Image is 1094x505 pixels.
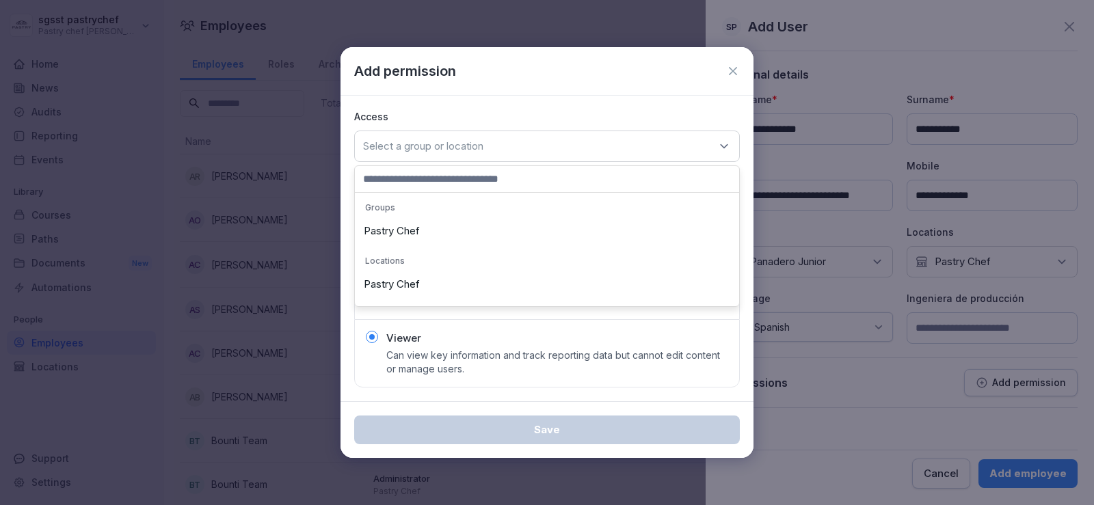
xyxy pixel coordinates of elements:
div: Save [365,422,729,437]
p: Access [354,109,740,124]
p: Add permission [354,61,456,81]
p: Viewer [386,331,421,346]
div: Pastry Chef [358,218,736,244]
p: Select a group or location [363,139,483,153]
button: Save [354,415,740,444]
p: Can view key information and track reporting data but cannot edit content or manage users. [386,349,728,376]
p: Locations [358,249,736,271]
div: Pastry Chef [358,271,736,297]
p: Groups [358,196,736,218]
